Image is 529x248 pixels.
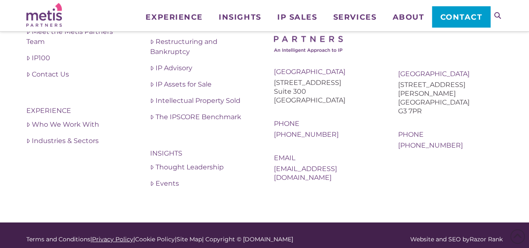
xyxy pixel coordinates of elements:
div: | | | | Copyright © [DOMAIN_NAME] [26,235,407,244]
div: Website and SEO by [407,235,503,244]
a: Thought Leadership [150,162,255,172]
span: About [392,13,424,21]
a: Events [150,179,255,189]
h4: Insights [150,148,255,159]
a: Privacy Policy [92,235,133,243]
a: Razor Rank [470,235,503,243]
div: Phone [274,119,378,128]
a: Site Map [176,235,202,243]
span: Services [333,13,376,21]
h4: Experience [26,105,131,116]
a: IP Assets for Sale [150,79,255,89]
a: The IPSCORE Benchmark [150,112,255,122]
a: Intellectual Property Sold [150,96,255,106]
span: Contact [440,13,483,21]
a: [PHONE_NUMBER] [398,141,463,149]
div: [GEOGRAPHIC_DATA] [398,69,502,78]
div: Phone [398,130,502,139]
a: [PHONE_NUMBER] [274,130,339,138]
div: G3 7PR [398,107,502,115]
div: [STREET_ADDRESS] [274,78,378,87]
a: Terms and Conditions [26,235,90,243]
span: Experience [146,13,202,21]
a: Cookie Policy [135,235,175,243]
div: [GEOGRAPHIC_DATA] [274,96,378,105]
a: IP Advisory [150,63,255,73]
a: Restructuring and Bankruptcy [150,37,255,57]
span: IP Sales [277,13,317,21]
a: Meet the Metis Partners Team [26,27,131,47]
a: Industries & Sectors [26,136,131,146]
div: Email [274,153,378,162]
span: Insights [219,13,261,21]
img: Metis Partners [26,3,62,27]
span: Back to Top [510,229,525,244]
div: Suite 300 [274,87,378,96]
a: Who We Work With [26,120,131,130]
a: IP100 [26,53,131,63]
a: Contact [432,6,490,27]
div: [STREET_ADDRESS][PERSON_NAME] [398,80,502,98]
div: [GEOGRAPHIC_DATA] [398,98,502,107]
a: [EMAIL_ADDRESS][DOMAIN_NAME] [274,165,337,182]
div: [GEOGRAPHIC_DATA] [274,67,378,76]
a: Contact Us [26,69,131,79]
